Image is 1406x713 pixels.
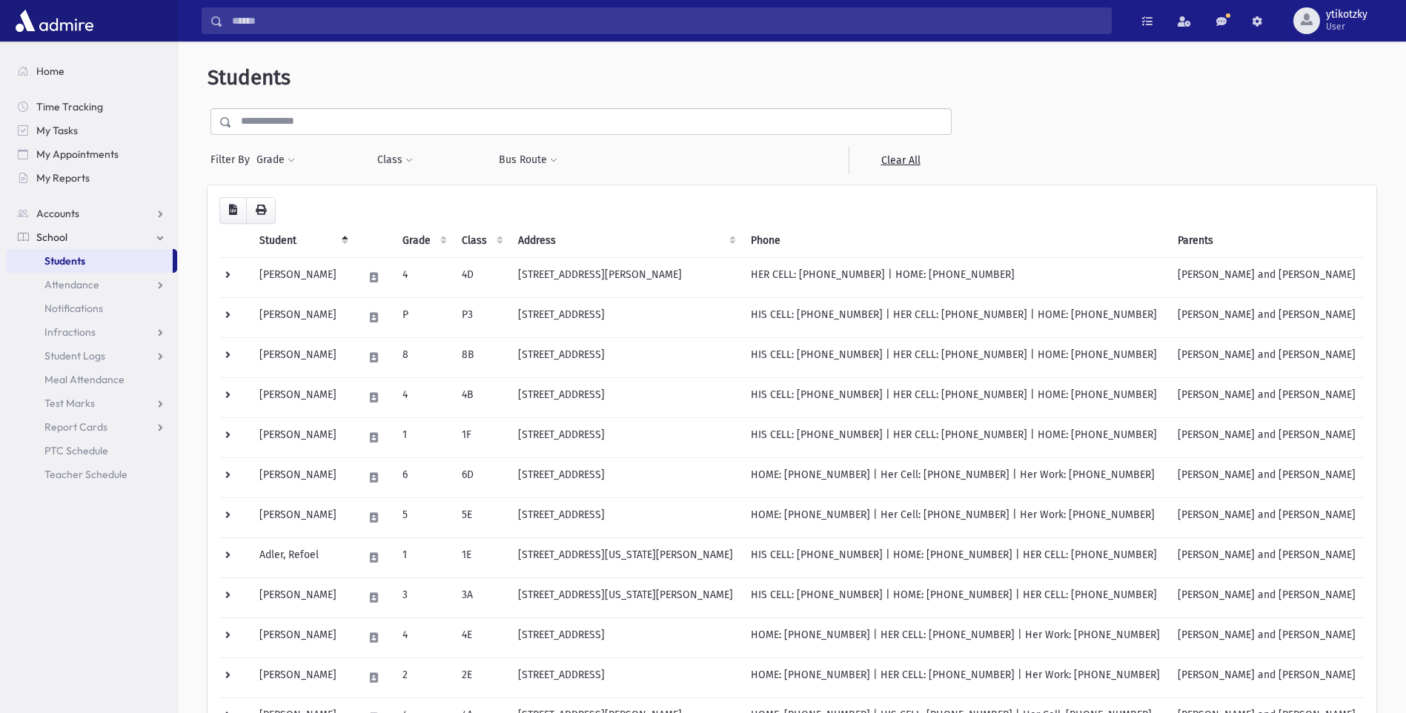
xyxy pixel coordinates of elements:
[1169,617,1364,657] td: [PERSON_NAME] and [PERSON_NAME]
[6,249,173,273] a: Students
[6,142,177,166] a: My Appointments
[1169,257,1364,297] td: [PERSON_NAME] and [PERSON_NAME]
[453,537,509,577] td: 1E
[394,337,453,377] td: 8
[219,197,247,224] button: CSV
[36,100,103,113] span: Time Tracking
[453,377,509,417] td: 4B
[509,297,742,337] td: [STREET_ADDRESS]
[36,64,64,78] span: Home
[208,65,291,90] span: Students
[453,297,509,337] td: P3
[509,577,742,617] td: [STREET_ADDRESS][US_STATE][PERSON_NAME]
[742,224,1169,258] th: Phone
[509,617,742,657] td: [STREET_ADDRESS]
[394,577,453,617] td: 3
[6,344,177,368] a: Student Logs
[1169,337,1364,377] td: [PERSON_NAME] and [PERSON_NAME]
[1169,657,1364,697] td: [PERSON_NAME] and [PERSON_NAME]
[36,171,90,185] span: My Reports
[1169,417,1364,457] td: [PERSON_NAME] and [PERSON_NAME]
[6,439,177,462] a: PTC Schedule
[377,147,414,173] button: Class
[453,617,509,657] td: 4E
[6,273,177,296] a: Attendance
[251,417,354,457] td: [PERSON_NAME]
[394,457,453,497] td: 6
[6,320,177,344] a: Infractions
[251,377,354,417] td: [PERSON_NAME]
[210,152,256,168] span: Filter By
[44,349,105,362] span: Student Logs
[849,147,952,173] a: Clear All
[742,577,1169,617] td: HIS CELL: [PHONE_NUMBER] | HOME: [PHONE_NUMBER] | HER CELL: [PHONE_NUMBER]
[251,537,354,577] td: Adler, Refoel
[251,257,354,297] td: [PERSON_NAME]
[394,257,453,297] td: 4
[394,224,453,258] th: Grade: activate to sort column ascending
[44,325,96,339] span: Infractions
[742,337,1169,377] td: HIS CELL: [PHONE_NUMBER] | HER CELL: [PHONE_NUMBER] | HOME: [PHONE_NUMBER]
[742,457,1169,497] td: HOME: [PHONE_NUMBER] | Her Cell: [PHONE_NUMBER] | Her Work: [PHONE_NUMBER]
[6,59,177,83] a: Home
[509,657,742,697] td: [STREET_ADDRESS]
[44,420,107,434] span: Report Cards
[509,224,742,258] th: Address: activate to sort column ascending
[1169,377,1364,417] td: [PERSON_NAME] and [PERSON_NAME]
[36,147,119,161] span: My Appointments
[44,302,103,315] span: Notifications
[6,202,177,225] a: Accounts
[44,278,99,291] span: Attendance
[509,497,742,537] td: [STREET_ADDRESS]
[251,337,354,377] td: [PERSON_NAME]
[246,197,276,224] button: Print
[44,397,95,410] span: Test Marks
[394,417,453,457] td: 1
[453,577,509,617] td: 3A
[251,617,354,657] td: [PERSON_NAME]
[509,257,742,297] td: [STREET_ADDRESS][PERSON_NAME]
[453,497,509,537] td: 5E
[742,497,1169,537] td: HOME: [PHONE_NUMBER] | Her Cell: [PHONE_NUMBER] | Her Work: [PHONE_NUMBER]
[251,497,354,537] td: [PERSON_NAME]
[251,657,354,697] td: [PERSON_NAME]
[453,224,509,258] th: Class: activate to sort column ascending
[1326,9,1367,21] span: ytikotzky
[453,417,509,457] td: 1F
[44,373,125,386] span: Meal Attendance
[394,537,453,577] td: 1
[453,257,509,297] td: 4D
[1169,457,1364,497] td: [PERSON_NAME] and [PERSON_NAME]
[498,147,558,173] button: Bus Route
[6,368,177,391] a: Meal Attendance
[223,7,1111,34] input: Search
[1169,224,1364,258] th: Parents
[251,577,354,617] td: [PERSON_NAME]
[509,377,742,417] td: [STREET_ADDRESS]
[509,457,742,497] td: [STREET_ADDRESS]
[251,224,354,258] th: Student: activate to sort column descending
[44,254,85,268] span: Students
[742,657,1169,697] td: HOME: [PHONE_NUMBER] | HER CELL: [PHONE_NUMBER] | Her Work: [PHONE_NUMBER]
[44,468,127,481] span: Teacher Schedule
[742,617,1169,657] td: HOME: [PHONE_NUMBER] | HER CELL: [PHONE_NUMBER] | Her Work: [PHONE_NUMBER]
[6,119,177,142] a: My Tasks
[256,147,296,173] button: Grade
[394,657,453,697] td: 2
[509,337,742,377] td: [STREET_ADDRESS]
[251,297,354,337] td: [PERSON_NAME]
[36,231,67,244] span: School
[36,124,78,137] span: My Tasks
[6,391,177,415] a: Test Marks
[742,297,1169,337] td: HIS CELL: [PHONE_NUMBER] | HER CELL: [PHONE_NUMBER] | HOME: [PHONE_NUMBER]
[6,166,177,190] a: My Reports
[6,225,177,249] a: School
[6,415,177,439] a: Report Cards
[742,537,1169,577] td: HIS CELL: [PHONE_NUMBER] | HOME: [PHONE_NUMBER] | HER CELL: [PHONE_NUMBER]
[394,297,453,337] td: P
[742,377,1169,417] td: HIS CELL: [PHONE_NUMBER] | HER CELL: [PHONE_NUMBER] | HOME: [PHONE_NUMBER]
[6,462,177,486] a: Teacher Schedule
[394,497,453,537] td: 5
[742,257,1169,297] td: HER CELL: [PHONE_NUMBER] | HOME: [PHONE_NUMBER]
[394,617,453,657] td: 4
